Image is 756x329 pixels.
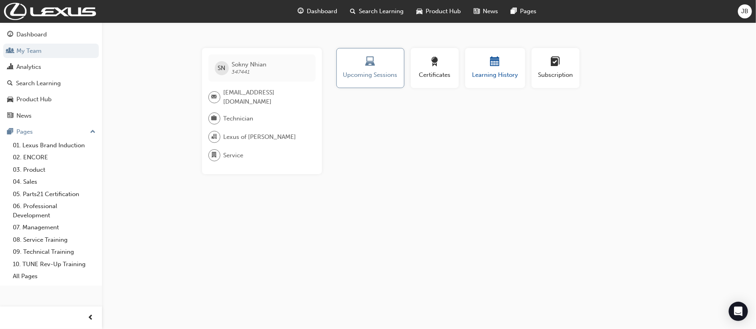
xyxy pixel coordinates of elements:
[218,64,226,73] span: SN
[4,3,96,20] img: Trak
[16,127,33,136] div: Pages
[10,164,99,176] a: 03. Product
[224,151,244,160] span: Service
[359,7,404,16] span: Search Learning
[474,6,480,16] span: news-icon
[298,6,304,16] span: guage-icon
[3,44,99,58] a: My Team
[16,95,52,104] div: Product Hub
[742,7,749,16] span: JB
[738,4,752,18] button: JB
[232,61,267,68] span: Sokny Nhian
[90,127,96,137] span: up-icon
[3,60,99,74] a: Analytics
[10,151,99,164] a: 02. ENCORE
[3,76,99,91] a: Search Learning
[343,70,398,80] span: Upcoming Sessions
[410,3,467,20] a: car-iconProduct Hub
[10,200,99,221] a: 06. Professional Development
[7,31,13,38] span: guage-icon
[511,6,517,16] span: pages-icon
[350,6,356,16] span: search-icon
[417,70,453,80] span: Certificates
[212,150,217,160] span: department-icon
[538,70,574,80] span: Subscription
[411,48,459,88] button: Certificates
[3,124,99,139] button: Pages
[88,313,94,323] span: prev-icon
[10,234,99,246] a: 08. Service Training
[3,27,99,42] a: Dashboard
[3,26,99,124] button: DashboardMy TeamAnalyticsSearch LearningProduct HubNews
[224,114,254,123] span: Technician
[224,88,309,106] span: [EMAIL_ADDRESS][DOMAIN_NAME]
[7,112,13,120] span: news-icon
[416,6,422,16] span: car-icon
[7,48,13,55] span: people-icon
[16,111,32,120] div: News
[7,128,13,136] span: pages-icon
[551,57,560,68] span: learningplan-icon
[520,7,536,16] span: Pages
[10,139,99,152] a: 01. Lexus Brand Induction
[7,96,13,103] span: car-icon
[532,48,580,88] button: Subscription
[10,188,99,201] a: 05. Parts21 Certification
[430,57,440,68] span: award-icon
[483,7,498,16] span: News
[3,92,99,107] a: Product Hub
[3,108,99,123] a: News
[10,176,99,188] a: 04. Sales
[7,64,13,71] span: chart-icon
[10,246,99,258] a: 09. Technical Training
[16,79,61,88] div: Search Learning
[729,302,748,321] div: Open Intercom Messenger
[10,270,99,283] a: All Pages
[10,221,99,234] a: 07. Management
[426,7,461,16] span: Product Hub
[212,132,217,142] span: organisation-icon
[16,62,41,72] div: Analytics
[16,30,47,39] div: Dashboard
[212,113,217,124] span: briefcase-icon
[471,70,519,80] span: Learning History
[504,3,543,20] a: pages-iconPages
[291,3,344,20] a: guage-iconDashboard
[7,80,13,87] span: search-icon
[336,48,404,88] button: Upcoming Sessions
[232,68,250,75] span: 347441
[224,132,296,142] span: Lexus of [PERSON_NAME]
[344,3,410,20] a: search-iconSearch Learning
[467,3,504,20] a: news-iconNews
[465,48,525,88] button: Learning History
[490,57,500,68] span: calendar-icon
[10,258,99,271] a: 10. TUNE Rev-Up Training
[366,57,375,68] span: laptop-icon
[212,92,217,102] span: email-icon
[307,7,337,16] span: Dashboard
